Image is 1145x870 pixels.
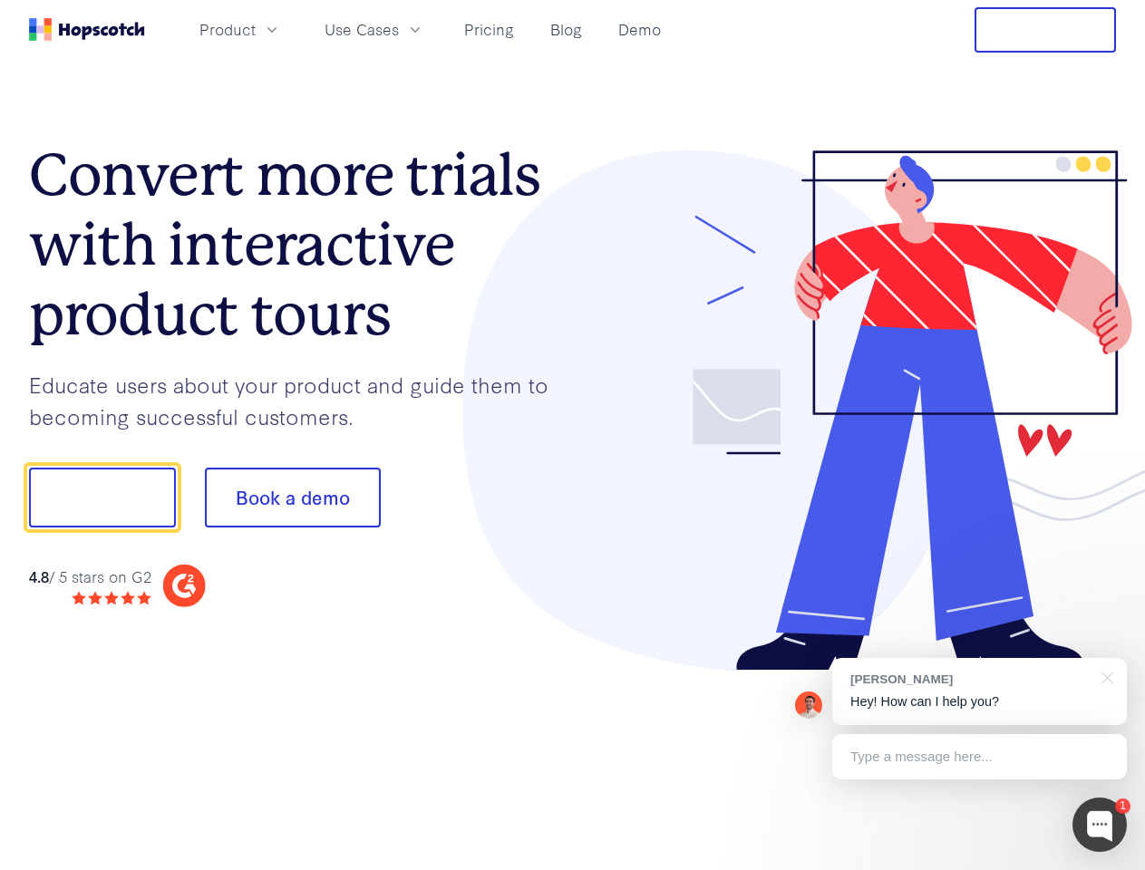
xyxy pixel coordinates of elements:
strong: 4.8 [29,565,49,586]
div: 1 [1115,798,1130,814]
button: Show me! [29,468,176,527]
button: Product [189,14,292,44]
button: Book a demo [205,468,381,527]
span: Use Cases [325,18,399,41]
a: Pricing [457,14,521,44]
p: Hey! How can I help you? [850,692,1109,711]
a: Home [29,18,145,41]
span: Product [199,18,256,41]
div: Type a message here... [832,734,1127,779]
button: Free Trial [975,7,1116,53]
img: Mark Spera [795,691,822,719]
h1: Convert more trials with interactive product tours [29,140,573,349]
div: [PERSON_NAME] [850,671,1091,688]
button: Use Cases [314,14,435,44]
a: Demo [611,14,668,44]
p: Educate users about your product and guide them to becoming successful customers. [29,369,573,431]
div: / 5 stars on G2 [29,565,151,588]
a: Blog [543,14,589,44]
